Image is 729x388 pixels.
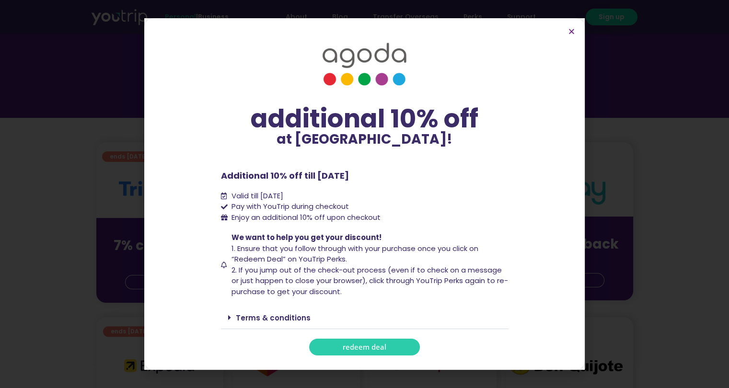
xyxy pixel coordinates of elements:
[221,307,509,329] div: Terms & conditions
[221,105,509,133] div: additional 10% off
[221,169,509,182] p: Additional 10% off till [DATE]
[309,339,420,355] a: redeem deal
[221,133,509,146] p: at [GEOGRAPHIC_DATA]!
[231,243,478,264] span: 1. Ensure that you follow through with your purchase once you click on “Redeem Deal” on YouTrip P...
[568,28,575,35] a: Close
[231,232,382,242] span: We want to help you get your discount!
[231,265,508,297] span: 2. If you jump out of the check-out process (even if to check on a message or just happen to clos...
[229,191,283,202] span: Valid till [DATE]
[229,201,349,212] span: Pay with YouTrip during checkout
[343,343,386,351] span: redeem deal
[231,212,381,222] span: Enjoy an additional 10% off upon checkout
[236,313,311,323] a: Terms & conditions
